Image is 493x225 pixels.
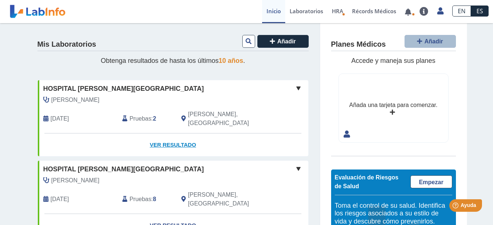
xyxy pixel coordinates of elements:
[43,84,204,94] span: Hospital [PERSON_NAME][GEOGRAPHIC_DATA]
[117,110,176,128] div: :
[153,196,156,202] b: 8
[117,190,176,208] div: :
[51,114,69,123] span: 2025-09-25
[219,57,243,64] span: 10 años
[257,35,309,48] button: Añadir
[419,179,443,185] span: Empezar
[335,174,399,189] span: Evaluación de Riesgos de Salud
[424,38,443,44] span: Añadir
[428,196,485,217] iframe: Help widget launcher
[452,6,471,17] a: EN
[130,114,151,123] span: Pruebas
[43,164,204,174] span: Hospital [PERSON_NAME][GEOGRAPHIC_DATA]
[51,96,99,104] span: Velez Rivera, Juan
[332,7,343,15] span: HRA
[351,57,435,64] span: Accede y maneja sus planes
[38,133,308,157] a: Ver Resultado
[331,40,386,49] h4: Planes Médicos
[188,190,269,208] span: Ponce, PR
[153,115,156,122] b: 2
[349,101,437,110] div: Añada una tarjeta para comenzar.
[101,57,245,64] span: Obtenga resultados de hasta los últimos .
[277,38,296,44] span: Añadir
[188,110,269,128] span: Ponce, PR
[130,195,151,204] span: Pruebas
[51,176,99,185] span: Velez Rivera, Juan
[410,175,452,188] a: Empezar
[471,6,489,17] a: ES
[51,195,69,204] span: 2025-04-15
[405,35,456,48] button: Añadir
[37,40,96,49] h4: Mis Laboratorios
